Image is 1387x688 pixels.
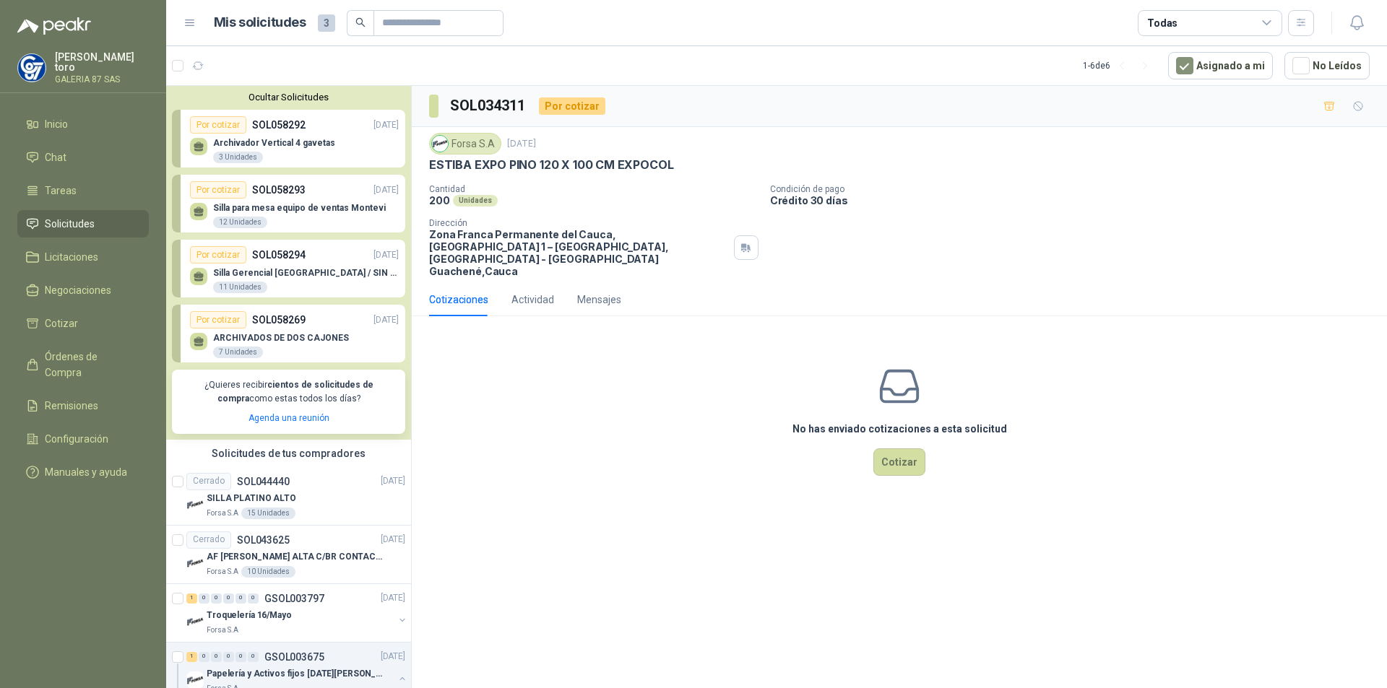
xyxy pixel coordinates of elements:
div: 0 [199,593,209,604]
p: AF [PERSON_NAME] ALTA C/BR CONTACTO PER [207,550,386,564]
p: Troquelería 16/Mayo [207,609,292,622]
p: Archivador Vertical 4 gavetas [213,138,335,148]
span: Negociaciones [45,282,111,298]
span: Solicitudes [45,216,95,232]
div: Cerrado [186,531,231,549]
div: Forsa S.A [429,133,501,154]
img: Company Logo [186,613,204,630]
p: GSOL003675 [264,652,324,662]
p: Crédito 30 días [770,194,1381,206]
button: No Leídos [1284,52,1370,79]
div: 0 [199,652,209,662]
a: Órdenes de Compra [17,343,149,386]
p: ESTIBA EXPO PINO 120 X 100 CM EXPOCOL [429,157,673,173]
div: 12 Unidades [213,217,267,228]
p: Forsa S.A [207,566,238,578]
p: Papelería y Activos fijos [DATE][PERSON_NAME] [207,667,386,681]
p: [DATE] [381,474,405,488]
span: Cotizar [45,315,78,331]
a: Solicitudes [17,210,149,238]
span: search [355,17,366,27]
div: Actividad [511,292,554,308]
div: 0 [223,593,234,604]
span: 3 [318,14,335,32]
a: Cotizar [17,310,149,337]
button: Asignado a mi [1168,52,1273,79]
img: Company Logo [186,496,204,513]
p: 200 [429,194,450,206]
p: [DATE] [373,248,399,262]
p: SOL058293 [252,182,306,198]
div: 0 [248,593,259,604]
p: [DATE] [507,137,536,151]
div: Unidades [453,195,498,206]
div: 1 - 6 de 6 [1083,54,1157,77]
div: Ocultar SolicitudesPor cotizarSOL058292[DATE] Archivador Vertical 4 gavetas3 UnidadesPor cotizarS... [166,86,411,440]
p: SOL044440 [237,476,290,487]
a: Tareas [17,177,149,204]
p: Dirección [429,218,728,228]
div: 1 [186,652,197,662]
a: CerradoSOL044440[DATE] Company LogoSILLA PLATINO ALTOForsa S.A15 Unidades [166,467,411,526]
span: Licitaciones [45,249,98,265]
p: [DATE] [381,650,405,663]
div: 0 [248,652,259,662]
p: SILLA PLATINO ALTO [207,492,296,505]
a: Por cotizarSOL058294[DATE] Silla Gerencial [GEOGRAPHIC_DATA] / SIN MALLA11 Unidades [172,240,405,297]
p: SOL058292 [252,117,306,133]
div: 0 [211,593,222,604]
p: Forsa S.A [207,624,238,636]
a: Remisiones [17,392,149,419]
span: Configuración [45,431,108,447]
div: 11 Unidades [213,282,267,293]
img: Company Logo [432,136,448,152]
div: 3 Unidades [213,152,263,163]
div: Por cotizar [190,311,246,328]
a: Inicio [17,110,149,138]
div: Por cotizar [190,246,246,264]
p: Zona Franca Permanente del Cauca, [GEOGRAPHIC_DATA] 1 – [GEOGRAPHIC_DATA], [GEOGRAPHIC_DATA] - [G... [429,228,728,277]
p: [DATE] [381,591,405,605]
p: Condición de pago [770,184,1381,194]
div: 0 [223,652,234,662]
span: Órdenes de Compra [45,349,135,380]
h3: No has enviado cotizaciones a esta solicitud [792,421,1007,437]
img: Company Logo [186,554,204,572]
div: 7 Unidades [213,347,263,358]
p: [DATE] [381,533,405,547]
div: Cotizaciones [429,292,488,308]
p: Silla Gerencial [GEOGRAPHIC_DATA] / SIN MALLA [213,268,399,278]
a: 1 0 0 0 0 0 GSOL003797[DATE] Company LogoTroquelería 16/MayoForsa S.A [186,590,408,636]
h1: Mis solicitudes [214,12,306,33]
button: Cotizar [873,448,925,476]
div: 1 [186,593,197,604]
p: GSOL003797 [264,593,324,604]
p: [PERSON_NAME] toro [55,52,149,72]
p: SOL058294 [252,247,306,263]
span: Remisiones [45,398,98,414]
p: SOL058269 [252,312,306,328]
img: Company Logo [18,54,46,82]
div: Mensajes [577,292,621,308]
p: [DATE] [373,313,399,327]
a: Por cotizarSOL058292[DATE] Archivador Vertical 4 gavetas3 Unidades [172,110,405,167]
a: Configuración [17,425,149,453]
a: Chat [17,144,149,171]
p: SOL043625 [237,535,290,545]
p: GALERIA 87 SAS [55,75,149,84]
a: CerradoSOL043625[DATE] Company LogoAF [PERSON_NAME] ALTA C/BR CONTACTO PERForsa S.A10 Unidades [166,526,411,584]
a: Licitaciones [17,243,149,271]
div: 0 [236,652,246,662]
a: Por cotizarSOL058293[DATE] Silla para mesa equipo de ventas Montevi12 Unidades [172,175,405,232]
span: Inicio [45,116,68,132]
button: Ocultar Solicitudes [172,92,405,103]
p: ¿Quieres recibir como estas todos los días? [181,378,397,406]
div: 15 Unidades [241,508,295,519]
h3: SOL034311 [450,95,527,117]
div: Por cotizar [190,181,246,199]
a: Negociaciones [17,276,149,304]
p: [DATE] [373,183,399,197]
a: Agenda una reunión [249,413,329,423]
a: Manuales y ayuda [17,458,149,486]
p: ARCHIVADOS DE DOS CAJONES [213,333,349,343]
